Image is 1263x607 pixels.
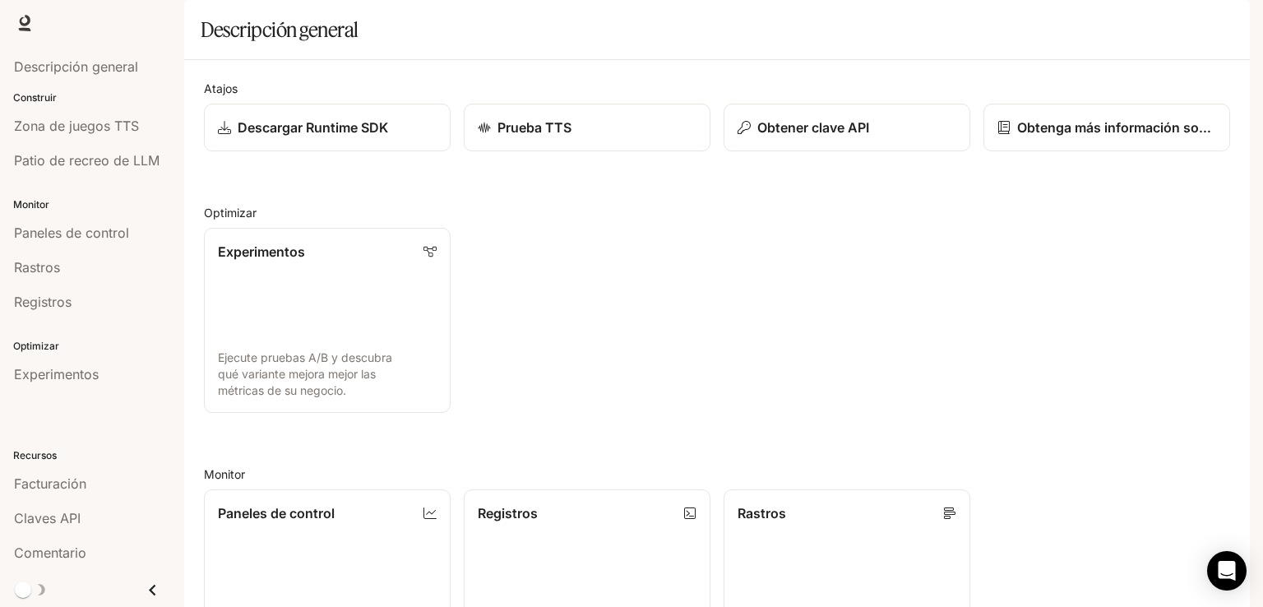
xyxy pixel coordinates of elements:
font: Optimizar [204,206,257,220]
a: Descargar Runtime SDK [204,104,451,151]
font: Rastros [738,505,786,521]
font: Atajos [204,81,238,95]
font: Registros [478,505,538,521]
a: Obtenga más información sobre el tiempo de ejecución [983,104,1230,151]
font: Ejecute pruebas A/B y descubra qué variante mejora mejor las métricas de su negocio. [218,350,392,397]
a: Prueba TTS [464,104,710,151]
font: Prueba TTS [497,119,571,136]
a: ExperimentosEjecute pruebas A/B y descubra qué variante mejora mejor las métricas de su negocio. [204,228,451,413]
font: Descripción general [201,17,359,42]
div: Abrir Intercom Messenger [1207,551,1247,591]
font: Obtener clave API [757,119,869,136]
button: Obtener clave API [724,104,970,151]
font: Experimentos [218,243,305,260]
font: Monitor [204,467,245,481]
font: Paneles de control [218,505,335,521]
font: Descargar Runtime SDK [238,119,388,136]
